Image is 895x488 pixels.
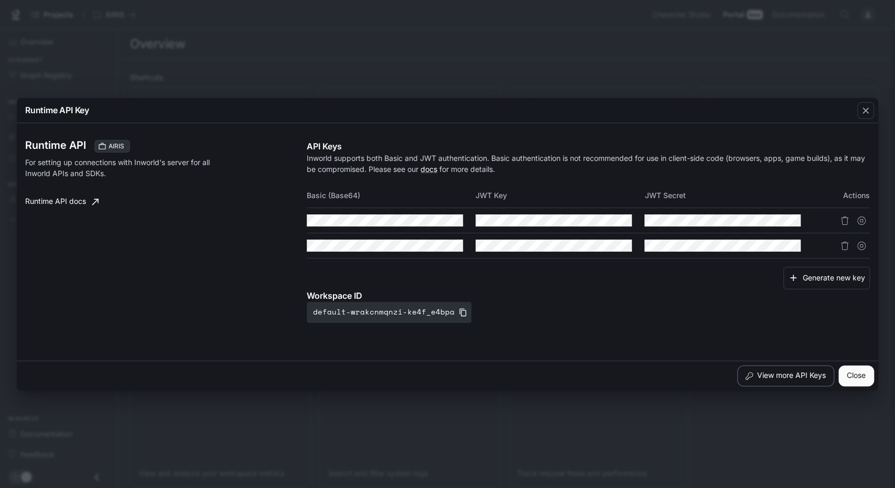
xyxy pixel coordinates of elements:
button: View more API Keys [737,365,834,386]
th: Basic (Base64) [307,183,476,208]
p: Inworld supports both Basic and JWT authentication. Basic authentication is not recommended for u... [307,153,870,175]
a: Runtime API docs [21,191,103,212]
div: These keys will apply to your current workspace only [94,140,130,153]
p: API Keys [307,140,870,153]
button: Delete API key [836,212,853,229]
button: Delete API key [836,237,853,254]
a: docs [420,165,437,173]
p: Workspace ID [307,289,870,302]
h3: Runtime API [25,140,86,150]
button: Suspend API key [853,237,870,254]
th: Actions [814,183,870,208]
button: Close [838,365,874,386]
button: Suspend API key [853,212,870,229]
th: JWT Secret [644,183,813,208]
p: For setting up connections with Inworld's server for all Inworld APIs and SDKs. [25,157,230,179]
button: default-wrakcnmqnzi-ke4f_e4bpa [307,302,471,323]
p: Runtime API Key [25,104,89,116]
th: JWT Key [476,183,644,208]
button: Generate new key [783,267,870,289]
span: AIRIS [104,142,128,151]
